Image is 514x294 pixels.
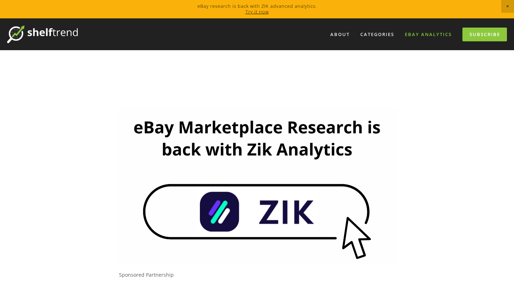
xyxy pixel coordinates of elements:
a: About [326,29,354,40]
a: eBay Analytics [400,29,456,40]
img: ShelfTrend [7,25,78,43]
img: Zik Analytics Sponsored Ad [117,108,397,265]
p: Sponsored Partnership [119,272,397,278]
a: Try it now [246,8,269,15]
a: Subscribe [462,28,507,41]
div: Categories [356,29,399,40]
